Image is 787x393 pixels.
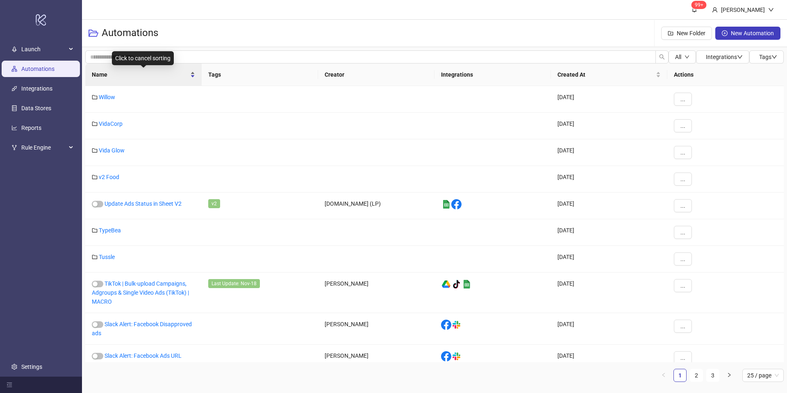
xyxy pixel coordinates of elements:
[674,226,692,239] button: ...
[677,30,705,36] span: New Folder
[21,105,51,111] a: Data Stores
[667,64,784,86] th: Actions
[680,229,685,236] span: ...
[680,354,685,361] span: ...
[318,193,434,219] div: [DOMAIN_NAME] (LP)
[11,46,17,52] span: rocket
[731,30,774,36] span: New Automation
[737,54,743,60] span: down
[674,351,692,364] button: ...
[749,50,784,64] button: Tagsdown
[208,279,260,288] span: Last Update: Nov-18
[92,321,192,336] a: Slack Alert: Facebook Disapproved ads
[657,369,670,382] button: left
[661,373,666,377] span: left
[99,147,125,154] a: Vida Glow
[674,369,686,382] a: 1
[661,27,712,40] button: New Folder
[674,146,692,159] button: ...
[657,369,670,382] li: Previous Page
[673,369,687,382] li: 1
[680,123,685,129] span: ...
[318,345,434,376] div: [PERSON_NAME]
[92,280,189,305] a: TikTok | Bulk-upload Campaigns, Adgroups & Single Video Ads (TikTok) | MACRO
[21,66,55,72] a: Automations
[759,54,777,60] span: Tags
[92,254,98,260] span: folder
[318,313,434,345] div: [PERSON_NAME]
[742,369,784,382] div: Page Size
[727,373,732,377] span: right
[551,139,667,166] div: [DATE]
[92,227,98,233] span: folder
[551,86,667,113] div: [DATE]
[7,382,12,388] span: menu-fold
[680,96,685,102] span: ...
[92,121,98,127] span: folder
[551,345,667,376] div: [DATE]
[92,70,189,79] span: Name
[99,94,115,100] a: Willow
[674,93,692,106] button: ...
[691,1,707,9] sup: 1779
[747,369,779,382] span: 25 / page
[680,176,685,182] span: ...
[551,64,667,86] th: Created At
[551,313,667,345] div: [DATE]
[112,51,174,65] div: Click to cancel sorting
[21,41,66,57] span: Launch
[668,30,673,36] span: folder-add
[712,7,718,13] span: user
[674,320,692,333] button: ...
[722,30,728,36] span: plus-circle
[696,50,749,64] button: Integrationsdown
[318,64,434,86] th: Creator
[21,125,41,131] a: Reports
[723,369,736,382] button: right
[715,27,780,40] button: New Automation
[551,193,667,219] div: [DATE]
[723,369,736,382] li: Next Page
[685,55,689,59] span: down
[674,119,692,132] button: ...
[92,94,98,100] span: folder
[659,54,665,60] span: search
[21,363,42,370] a: Settings
[92,148,98,153] span: folder
[318,273,434,313] div: [PERSON_NAME]
[680,202,685,209] span: ...
[674,199,692,212] button: ...
[680,282,685,289] span: ...
[89,28,98,38] span: folder-open
[92,352,182,368] a: Slack Alert: Facebook Ads URL Check
[105,200,182,207] a: Update Ads Status in Sheet V2
[706,369,719,382] li: 3
[691,7,697,12] span: bell
[674,252,692,266] button: ...
[707,369,719,382] a: 3
[680,323,685,329] span: ...
[551,246,667,273] div: [DATE]
[690,369,703,382] a: 2
[718,5,768,14] div: [PERSON_NAME]
[208,199,220,208] span: v2
[680,256,685,262] span: ...
[551,113,667,139] div: [DATE]
[85,64,202,86] th: Name
[551,273,667,313] div: [DATE]
[674,173,692,186] button: ...
[99,227,121,234] a: TypeBea
[21,85,52,92] a: Integrations
[99,254,115,260] a: Tussle
[99,174,119,180] a: v2 Food
[21,139,66,156] span: Rule Engine
[771,54,777,60] span: down
[11,145,17,150] span: fork
[551,219,667,246] div: [DATE]
[92,174,98,180] span: folder
[768,7,774,13] span: down
[434,64,551,86] th: Integrations
[706,54,743,60] span: Integrations
[669,50,696,64] button: Alldown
